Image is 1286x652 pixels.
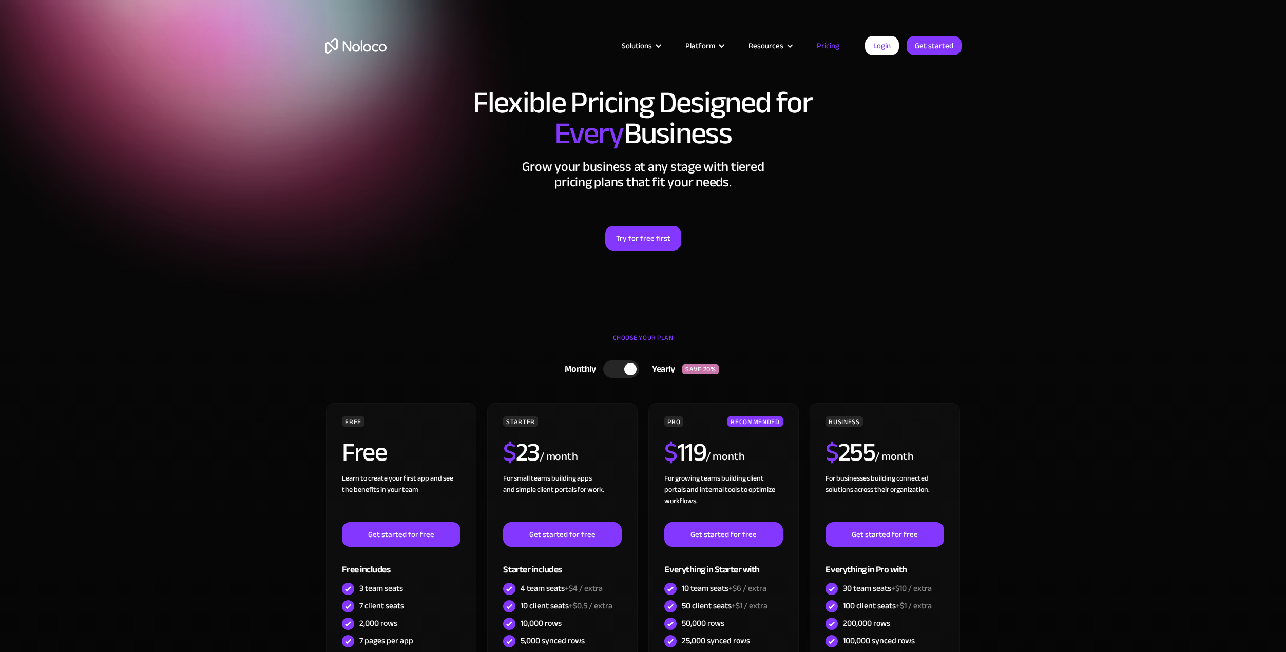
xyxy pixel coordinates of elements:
span: +$1 / extra [896,598,932,613]
div: PRO [664,416,683,427]
div: Learn to create your first app and see the benefits in your team ‍ [342,473,460,522]
div: STARTER [503,416,538,427]
div: For businesses building connected solutions across their organization. ‍ [826,473,944,522]
span: +$6 / extra [728,581,766,596]
span: $ [826,428,838,476]
div: 25,000 synced rows [682,635,750,646]
div: 7 pages per app [359,635,413,646]
div: 5,000 synced rows [521,635,585,646]
a: Try for free first [605,226,681,251]
a: Login [865,36,899,55]
a: Pricing [804,39,852,52]
div: 10 team seats [682,583,766,594]
span: $ [503,428,516,476]
div: 10,000 rows [521,618,562,629]
span: +$4 / extra [565,581,603,596]
a: Get started for free [826,522,944,547]
div: Resources [748,39,783,52]
a: Get started [907,36,962,55]
a: Get started for free [664,522,782,547]
div: 30 team seats [843,583,932,594]
div: 50 client seats [682,600,767,611]
a: Get started for free [342,522,460,547]
div: Everything in Starter with [664,547,782,580]
h2: 119 [664,439,706,465]
span: +$0.5 / extra [569,598,612,613]
div: Starter includes [503,547,621,580]
div: 100 client seats [843,600,932,611]
div: CHOOSE YOUR PLAN [325,330,962,356]
h2: 23 [503,439,540,465]
div: SAVE 20% [682,364,719,374]
h1: Flexible Pricing Designed for Business [325,87,962,149]
div: Yearly [639,361,682,377]
div: Free includes [342,547,460,580]
div: / month [706,449,744,465]
div: 7 client seats [359,600,404,611]
div: 50,000 rows [682,618,724,629]
div: 2,000 rows [359,618,397,629]
div: 10 client seats [521,600,612,611]
div: 3 team seats [359,583,403,594]
div: 200,000 rows [843,618,890,629]
div: For growing teams building client portals and internal tools to optimize workflows. [664,473,782,522]
div: RECOMMENDED [727,416,782,427]
div: / month [540,449,578,465]
div: Monthly [552,361,604,377]
div: Platform [673,39,736,52]
div: Everything in Pro with [826,547,944,580]
a: Get started for free [503,522,621,547]
div: Platform [685,39,715,52]
div: FREE [342,416,364,427]
div: 4 team seats [521,583,603,594]
div: 100,000 synced rows [843,635,915,646]
div: BUSINESS [826,416,862,427]
div: For small teams building apps and simple client portals for work. ‍ [503,473,621,522]
h2: Grow your business at any stage with tiered pricing plans that fit your needs. [325,159,962,190]
h2: Free [342,439,387,465]
h2: 255 [826,439,875,465]
span: $ [664,428,677,476]
div: Resources [736,39,804,52]
span: Every [554,105,624,162]
div: Solutions [609,39,673,52]
span: +$1 / extra [732,598,767,613]
a: home [325,38,387,54]
div: / month [875,449,913,465]
span: +$10 / extra [891,581,932,596]
div: Solutions [622,39,652,52]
